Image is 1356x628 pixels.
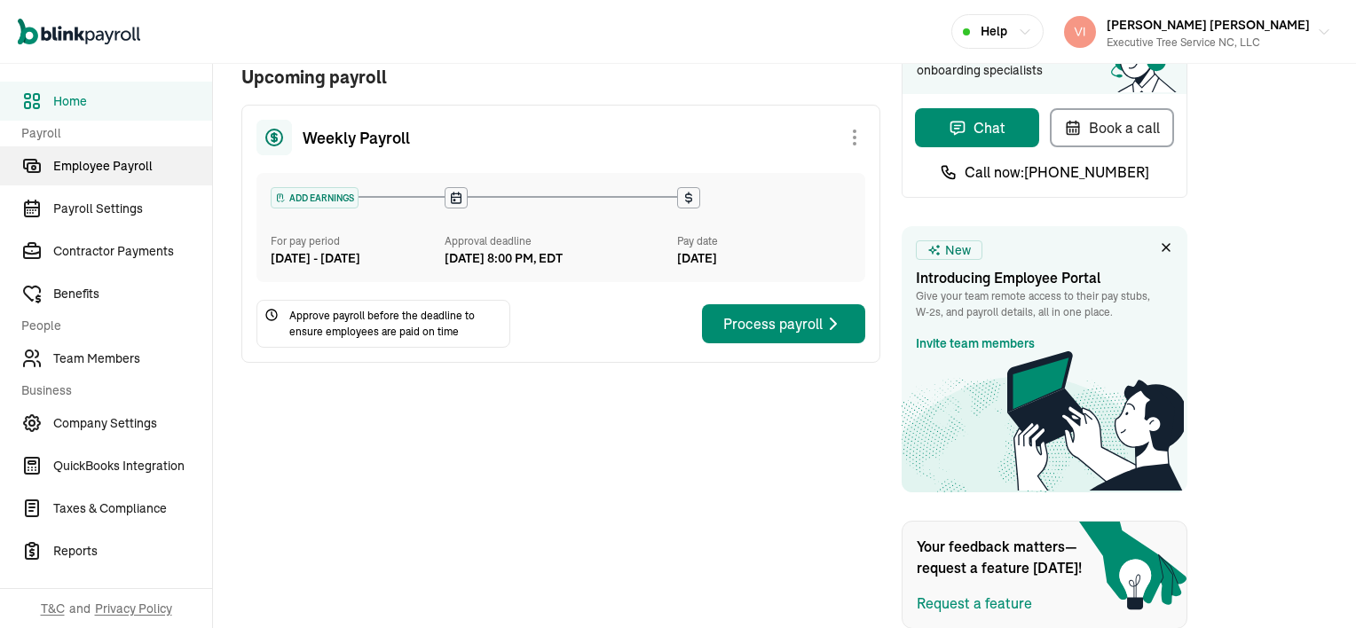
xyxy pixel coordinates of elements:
[53,457,212,475] span: QuickBooks Integration
[303,126,410,150] span: Weekly Payroll
[21,381,201,400] span: Business
[915,108,1039,147] button: Chat
[702,304,865,343] button: Process payroll
[53,285,212,303] span: Benefits
[945,241,971,260] span: New
[21,317,201,335] span: People
[1107,35,1310,51] div: Executive Tree Service NC, LLC
[1267,543,1356,628] iframe: Chat Widget
[53,92,212,111] span: Home
[677,233,851,249] div: Pay date
[1064,117,1160,138] div: Book a call
[677,249,851,268] div: [DATE]
[965,161,1149,183] span: Call now: [PHONE_NUMBER]
[916,334,1035,353] a: Invite team members
[723,313,844,334] div: Process payroll
[951,14,1044,49] button: Help
[53,242,212,261] span: Contractor Payments
[1057,10,1338,54] button: [PERSON_NAME] [PERSON_NAME]Executive Tree Service NC, LLC
[271,249,445,268] div: [DATE] - [DATE]
[18,6,140,58] nav: Global
[917,593,1032,614] button: Request a feature
[272,188,358,208] div: ADD EARNINGS
[53,200,212,218] span: Payroll Settings
[271,233,445,249] div: For pay period
[916,288,1173,320] p: Give your team remote access to their pay stubs, W‑2s, and payroll details, all in one place.
[41,600,65,617] span: T&C
[445,233,670,249] div: Approval deadline
[53,542,212,561] span: Reports
[95,600,172,617] span: Privacy Policy
[1107,17,1310,33] span: [PERSON_NAME] [PERSON_NAME]
[53,349,212,368] span: Team Members
[21,124,201,143] span: Payroll
[981,22,1007,41] span: Help
[53,157,212,176] span: Employee Payroll
[53,414,212,433] span: Company Settings
[445,249,563,268] div: [DATE] 8:00 PM, EDT
[917,536,1094,578] span: Your feedback matters—request a feature [DATE]!
[241,64,880,90] span: Upcoming payroll
[1050,108,1174,147] button: Book a call
[289,308,502,340] span: Approve payroll before the deadline to ensure employees are paid on time
[53,499,212,518] span: Taxes & Compliance
[916,267,1173,288] h3: Introducing Employee Portal
[949,117,1005,138] div: Chat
